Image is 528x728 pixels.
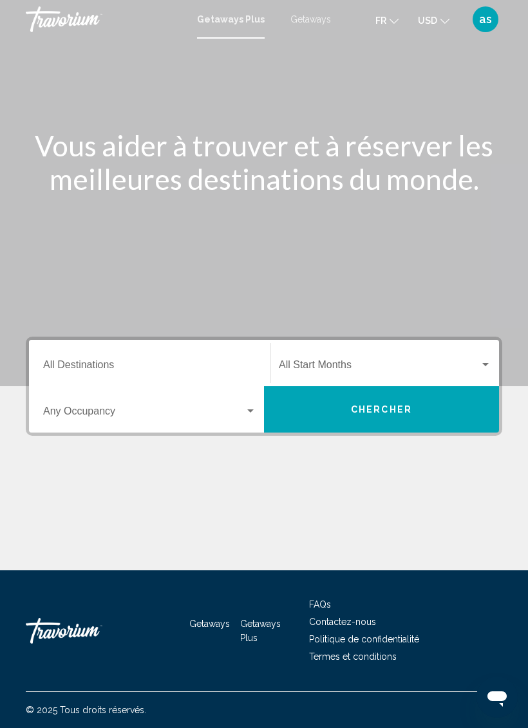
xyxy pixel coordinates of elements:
a: Travorium [26,611,155,650]
a: FAQs [309,599,331,610]
button: Change language [375,11,399,30]
a: Travorium [26,6,184,32]
a: Getaways Plus [197,14,265,24]
span: © 2025 Tous droits réservés. [26,705,146,715]
iframe: Bouton de lancement de la fenêtre de messagerie [476,677,518,718]
a: Contactez-nous [309,617,376,627]
a: Getaways [290,14,331,24]
a: Getaways Plus [240,619,281,643]
h1: Vous aider à trouver et à réserver les meilleures destinations du monde. [26,129,502,196]
button: Change currency [418,11,449,30]
button: User Menu [469,6,502,33]
span: Chercher [351,405,412,415]
a: Termes et conditions [309,651,397,662]
a: Getaways [189,619,230,629]
button: Chercher [264,386,499,433]
span: as [479,13,492,26]
span: fr [375,15,386,26]
span: USD [418,15,437,26]
a: Politique de confidentialité [309,634,419,644]
div: Search widget [29,340,499,433]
